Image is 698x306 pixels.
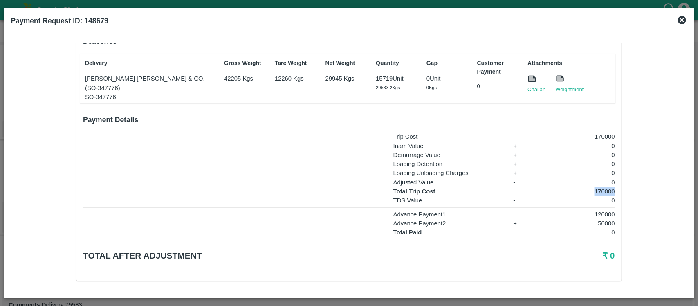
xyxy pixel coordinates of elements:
[514,196,532,205] p: -
[541,142,615,151] p: 0
[393,142,504,151] p: Inam Value
[376,59,417,67] p: Quantity
[527,59,613,67] p: Attachments
[393,178,504,187] p: Adjusted Value
[426,85,437,90] span: 0 Kgs
[393,160,504,169] p: Loading Detention
[514,169,532,178] p: +
[393,169,504,178] p: Loading Unloading Charges
[85,74,215,92] p: [PERSON_NAME] [PERSON_NAME] & CO. (SO-347776)
[541,132,615,141] p: 170000
[275,59,316,67] p: Tare Weight
[541,160,615,169] p: 0
[426,74,467,83] p: 0 Unit
[514,219,532,228] p: +
[325,74,366,83] p: 29945 Kgs
[514,178,532,187] p: -
[85,92,215,101] p: SO-347776
[527,85,545,94] a: Challan
[541,178,615,187] p: 0
[325,59,366,67] p: Net Weight
[426,59,467,67] p: Gap
[477,83,518,90] p: 0
[393,132,504,141] p: Trip Cost
[541,169,615,178] p: 0
[393,188,435,195] strong: Total Trip Cost
[541,196,615,205] p: 0
[514,160,532,169] p: +
[224,74,265,83] p: 42205 Kgs
[514,151,532,160] p: +
[514,142,532,151] p: +
[477,59,518,76] p: Customer Payment
[11,17,108,25] b: Payment Request ID: 148679
[376,85,400,90] span: 29583.2 Kgs
[224,59,265,67] p: Gross Weight
[541,187,615,196] p: 170000
[541,151,615,160] p: 0
[393,219,504,228] p: Advance Payment 2
[393,210,504,219] p: Advance Payment 1
[556,85,584,94] a: Weightment
[541,228,615,237] p: 0
[393,196,504,205] p: TDS Value
[393,229,422,236] strong: Total Paid
[83,114,615,126] h6: Payment Details
[541,219,615,228] p: 50000
[438,250,615,261] h5: ₹ 0
[541,210,615,219] p: 120000
[83,250,438,261] h5: Total after adjustment
[376,74,417,83] p: 15719 Unit
[393,151,504,160] p: Demurrage Value
[85,59,215,67] p: Delivery
[275,74,316,83] p: 12260 Kgs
